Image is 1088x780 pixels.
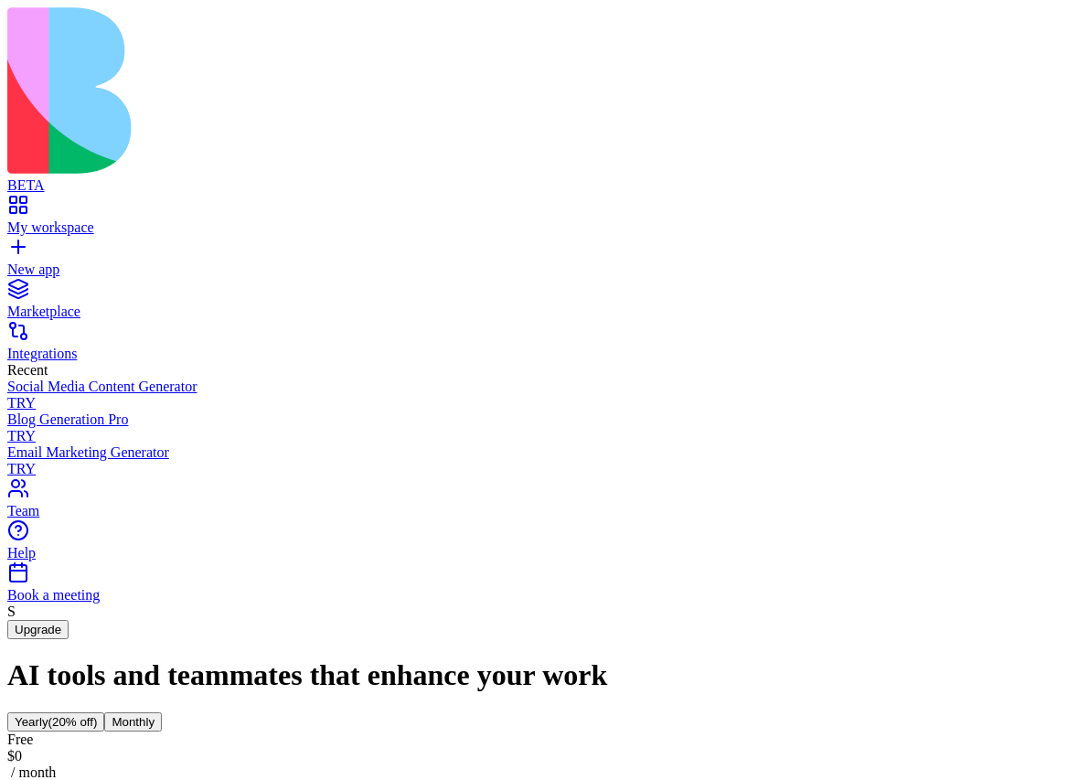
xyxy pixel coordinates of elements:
[7,379,1081,395] div: Social Media Content Generator
[7,329,1081,362] a: Integrations
[7,620,69,639] button: Upgrade
[7,604,16,619] span: S
[7,529,1081,561] a: Help
[7,486,1081,519] a: Team
[7,444,1081,477] a: Email Marketing GeneratorTRY
[7,444,1081,461] div: Email Marketing Generator
[7,712,104,732] button: Yearly
[7,395,1081,411] div: TRY
[7,545,1081,561] div: Help
[7,379,1081,411] a: Social Media Content GeneratorTRY
[104,712,162,732] button: Monthly
[7,7,742,174] img: logo
[7,287,1081,320] a: Marketplace
[7,245,1081,278] a: New app
[7,621,69,636] a: Upgrade
[7,732,1081,748] div: Free
[7,428,1081,444] div: TRY
[7,203,1081,236] a: My workspace
[7,658,1081,692] h1: AI tools and teammates that enhance your work
[7,219,1081,236] div: My workspace
[7,461,1081,477] div: TRY
[7,411,1081,428] div: Blog Generation Pro
[7,262,1081,278] div: New app
[7,571,1081,604] a: Book a meeting
[7,748,1081,764] div: $ 0
[48,715,98,729] span: (20% off)
[7,362,48,378] span: Recent
[7,304,1081,320] div: Marketplace
[7,411,1081,444] a: Blog Generation ProTRY
[7,587,1081,604] div: Book a meeting
[7,503,1081,519] div: Team
[7,177,1081,194] div: BETA
[7,346,1081,362] div: Integrations
[7,161,1081,194] a: BETA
